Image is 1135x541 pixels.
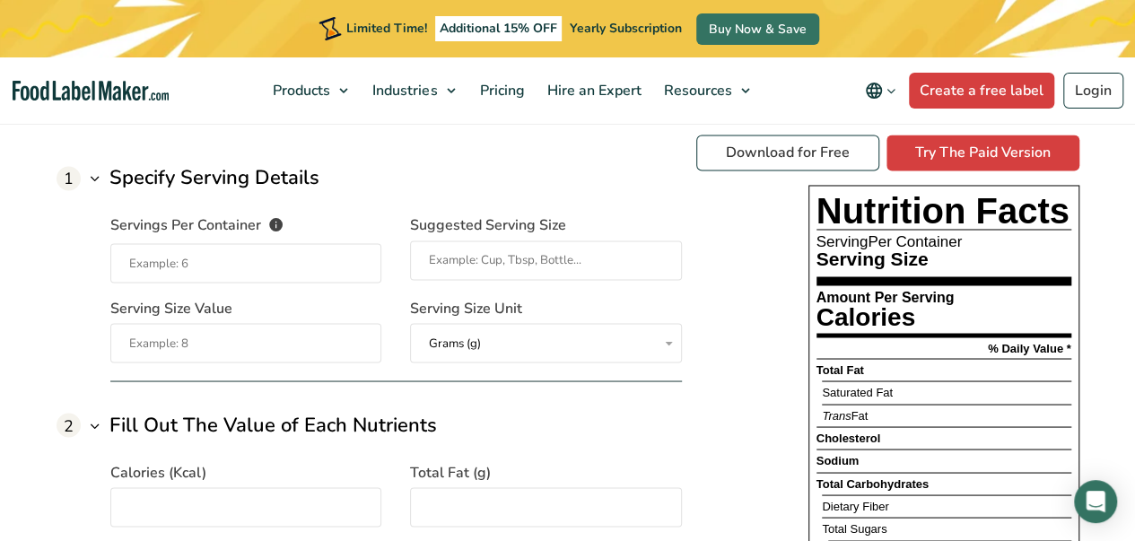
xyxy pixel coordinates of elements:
span: Serving Size Value [110,297,232,318]
span: Calories (Kcal) [110,461,206,483]
a: Try The Paid Version [886,135,1079,170]
p: Sodium [816,454,860,467]
p: Per Container [816,234,1071,249]
p: Serving Size [816,249,932,268]
span: 2 [57,413,81,437]
a: Products [262,57,357,124]
input: Example: 6 [110,243,382,283]
span: Trans [822,408,851,422]
span: Products [267,81,332,100]
p: Fat [822,409,868,422]
div: Open Intercom Messenger [1074,480,1117,523]
input: Example: 8 [110,323,382,362]
span: 1 [57,166,81,190]
a: Download for Free [696,135,879,170]
span: Industries [367,81,439,100]
a: Buy Now & Save [696,13,819,45]
a: Industries [362,57,464,124]
p: Calories [816,304,955,329]
a: Food Label Maker homepage [13,81,170,101]
span: Servings Per Container [110,214,261,239]
p: Nutrition Facts [816,193,1071,229]
span: Total Carbohydrates [816,476,929,490]
span: Suggested Serving Size [410,214,566,236]
input: Example: Cup, Tbsp, Bottle... [410,240,682,280]
p: Cholesterol [816,432,881,444]
span: Additional 15% OFF [435,16,562,41]
h3: Fill Out The Value of Each Nutrients [109,410,437,440]
a: Pricing [468,57,531,124]
span: Resources [658,81,733,100]
a: Hire an Expert [536,57,648,124]
button: Change language [852,73,909,109]
a: Create a free label [909,73,1054,109]
span: Limited Time! [346,20,427,37]
a: Resources [652,57,758,124]
p: Amount Per Serving [816,290,955,304]
p: % Daily Value * [988,342,1071,353]
span: Serving [816,233,869,250]
span: Yearly Subscription [570,20,682,37]
p: Total Sugars [822,522,886,535]
span: Total Fat (g) [410,461,491,483]
span: Hire an Expert [541,81,642,100]
span: Pricing [474,81,526,100]
p: Dietary Fiber [822,500,888,512]
strong: Total Fat [816,362,864,376]
a: Login [1063,73,1123,109]
span: Serving Size Unit [410,297,522,318]
h3: Specify Serving Details [109,163,319,193]
span: Saturated Fat [822,385,893,398]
